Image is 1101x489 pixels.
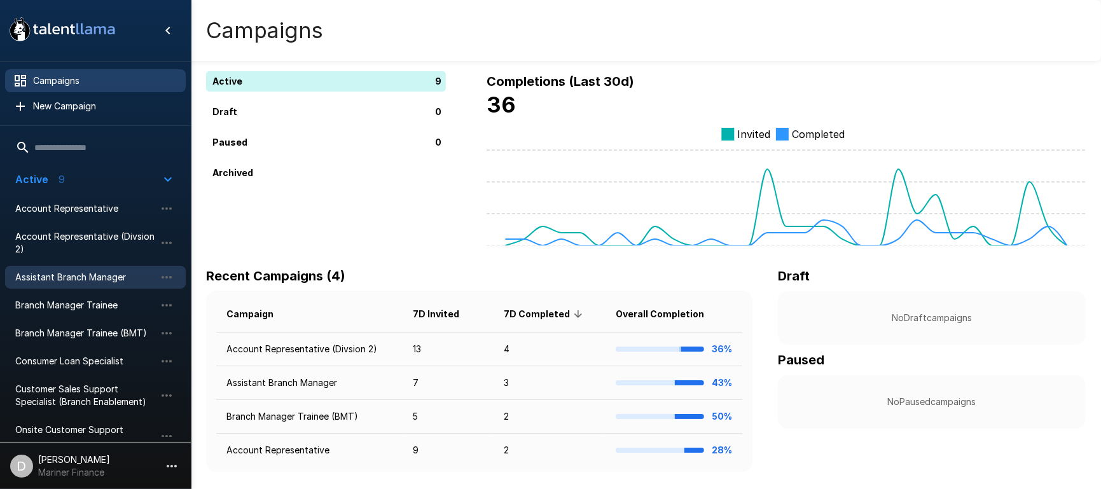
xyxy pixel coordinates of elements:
span: 7D Completed [504,306,586,322]
b: Draft [778,268,810,284]
td: 4 [494,333,606,366]
td: Assistant Branch Manager [216,366,403,400]
td: 3 [494,366,606,400]
p: No Paused campaigns [798,396,1065,408]
td: 2 [494,434,606,467]
b: Completions (Last 30d) [487,74,634,89]
span: Overall Completion [616,306,721,322]
td: 9 [403,434,494,467]
h4: Campaigns [206,17,323,44]
td: Account Representative (Divsion 2) [216,333,403,366]
b: Paused [778,352,824,368]
p: No Draft campaigns [798,312,1065,324]
b: 50% [712,411,732,422]
b: 36% [712,343,732,354]
b: 43% [712,377,732,388]
p: 0 [435,106,441,119]
p: 9 [435,75,441,88]
td: 7 [403,366,494,400]
td: Account Representative [216,434,403,467]
td: 2 [494,400,606,434]
td: 13 [403,333,494,366]
td: Branch Manager Trainee (BMT) [216,400,403,434]
p: 0 [435,136,441,149]
span: Campaign [226,306,290,322]
b: Recent Campaigns (4) [206,268,345,284]
b: 28% [712,444,732,455]
b: 36 [487,92,516,118]
span: 7D Invited [413,306,476,322]
td: 5 [403,400,494,434]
